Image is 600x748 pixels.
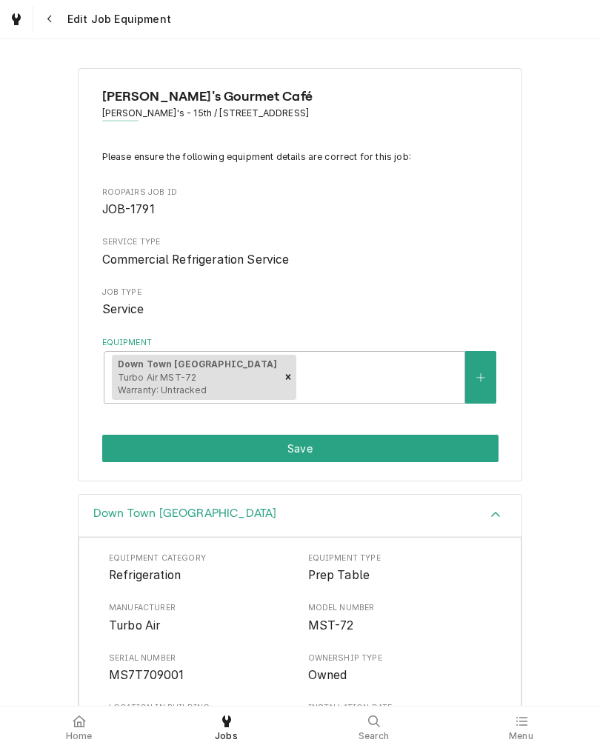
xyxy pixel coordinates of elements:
[79,495,521,537] div: Accordion Header
[102,435,499,462] button: Save
[102,236,499,248] span: Service Type
[215,730,238,742] span: Jobs
[308,552,492,584] div: Equipment Type
[102,337,499,404] div: Equipment
[465,351,496,404] button: Create New Equipment
[308,668,347,682] span: Owned
[63,12,171,27] span: Edit Job Equipment
[102,435,499,462] div: Button Group
[359,730,390,742] span: Search
[109,702,293,734] div: Location in Building
[109,552,293,584] div: Equipment Category
[93,507,276,521] h3: Down Town [GEOGRAPHIC_DATA]
[109,552,293,564] span: Equipment Category
[109,618,160,632] span: Turbo Air
[109,602,293,614] span: Manufacturer
[308,602,492,634] div: Model Number
[109,667,293,684] span: Serial Number
[102,287,499,318] div: Job Type
[308,602,492,614] span: Model Number
[102,435,499,462] div: Button Group Row
[308,702,492,714] span: Installation Date
[102,301,499,318] span: Job Type
[102,150,499,404] div: Job Equipment Summary
[153,709,299,745] a: Jobs
[102,253,290,267] span: Commercial Refrigeration Service
[109,668,184,682] span: MS7T709001
[109,602,293,634] div: Manufacturer
[308,552,492,564] span: Equipment Type
[109,567,293,584] span: Equipment Category
[301,709,447,745] a: Search
[66,730,93,742] span: Home
[308,667,492,684] span: Ownership Type
[118,358,277,370] strong: Down Town [GEOGRAPHIC_DATA]
[102,302,144,316] span: Service
[102,87,499,132] div: Client Information
[102,287,499,298] span: Job Type
[509,730,533,742] span: Menu
[79,495,521,537] button: Accordion Details Expand Trigger
[36,6,63,33] button: Navigate back
[102,107,499,120] span: Address
[109,652,293,664] span: Serial Number
[102,87,499,107] span: Name
[280,355,296,401] div: Remove [object Object]
[109,702,293,714] span: Location in Building
[102,187,499,218] div: Roopairs Job ID
[102,337,499,349] label: Equipment
[308,702,492,734] div: Installation Date
[3,6,30,33] a: Go to Jobs
[102,187,499,198] span: Roopairs Job ID
[102,201,499,218] span: Roopairs Job ID
[308,618,354,632] span: MST-72
[109,568,181,582] span: Refrigeration
[308,617,492,635] span: Model Number
[308,568,370,582] span: Prep Table
[102,251,499,269] span: Service Type
[308,652,492,684] div: Ownership Type
[109,652,293,684] div: Serial Number
[6,709,152,745] a: Home
[476,373,485,383] svg: Create New Equipment
[308,567,492,584] span: Equipment Type
[308,652,492,664] span: Ownership Type
[78,68,522,481] div: Job Equipment Summary Form
[118,372,207,396] span: Turbo Air MST-72 Warranty: Untracked
[102,202,155,216] span: JOB-1791
[109,617,293,635] span: Manufacturer
[102,150,499,164] p: Please ensure the following equipment details are correct for this job:
[448,709,594,745] a: Menu
[102,236,499,268] div: Service Type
